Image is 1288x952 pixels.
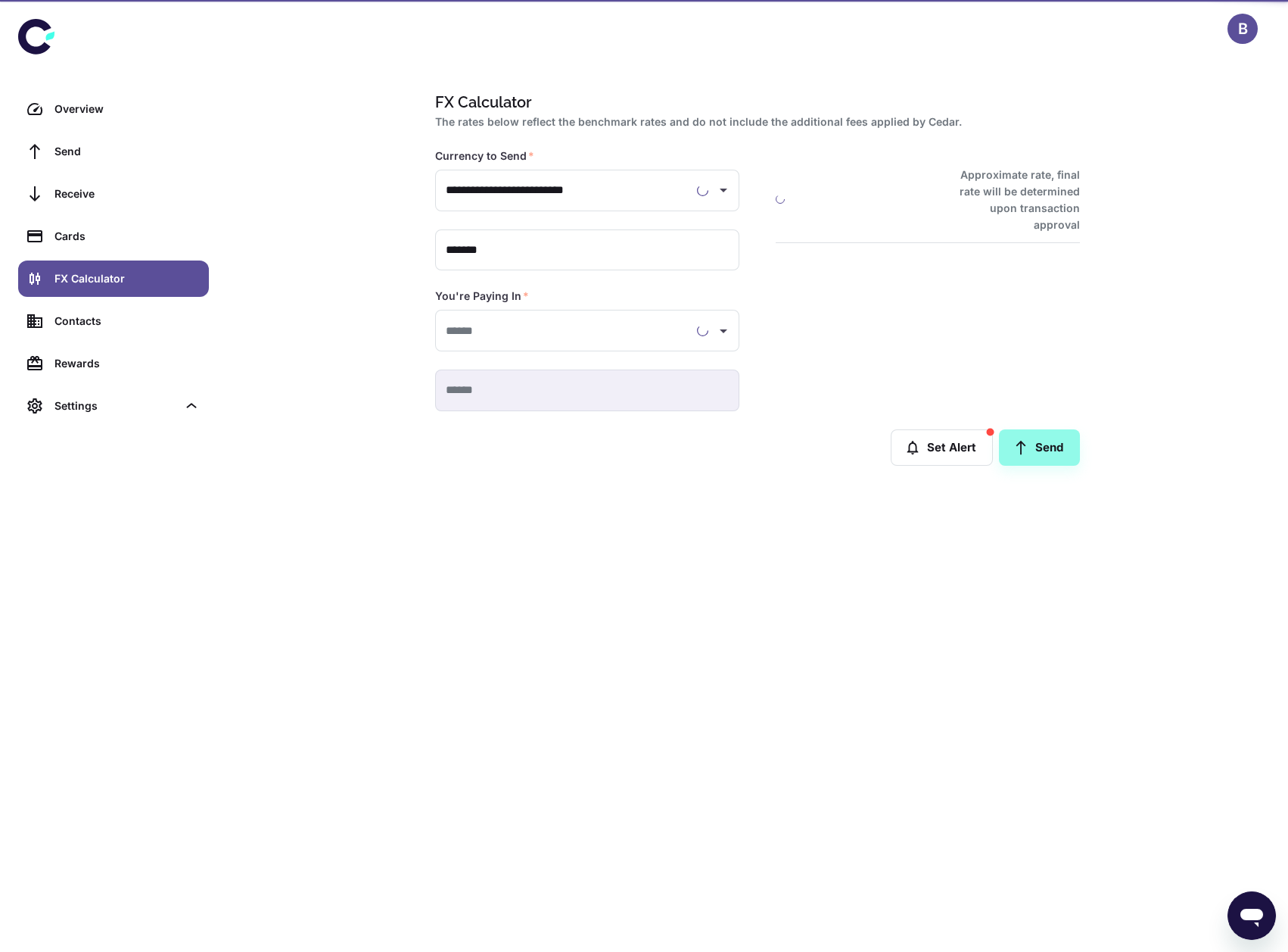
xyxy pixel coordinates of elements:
div: Receive [54,186,200,202]
div: Settings [54,398,177,414]
a: Overview [18,91,209,127]
button: Set Alert [891,429,993,466]
a: FX Calculator [18,261,209,297]
div: Contacts [54,313,200,329]
h1: FX Calculator [435,91,1074,114]
a: Send [999,429,1080,466]
button: B [1227,14,1258,44]
label: You're Paying In [435,289,529,304]
a: Send [18,133,209,170]
div: Settings [18,388,209,424]
div: Rewards [54,355,200,372]
a: Receive [18,176,209,212]
a: Contacts [18,303,209,339]
button: Open [713,320,734,342]
div: Overview [54,101,200,117]
iframe: Button to launch messaging window, conversation in progress [1227,891,1276,940]
div: Send [54,143,200,160]
div: FX Calculator [54,270,200,287]
a: Cards [18,218,209,254]
button: Open [713,179,734,201]
a: Rewards [18,345,209,382]
label: Currency to Send [435,148,534,164]
div: Cards [54,228,200,245]
h6: Approximate rate, final rate will be determined upon transaction approval [943,167,1080,233]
